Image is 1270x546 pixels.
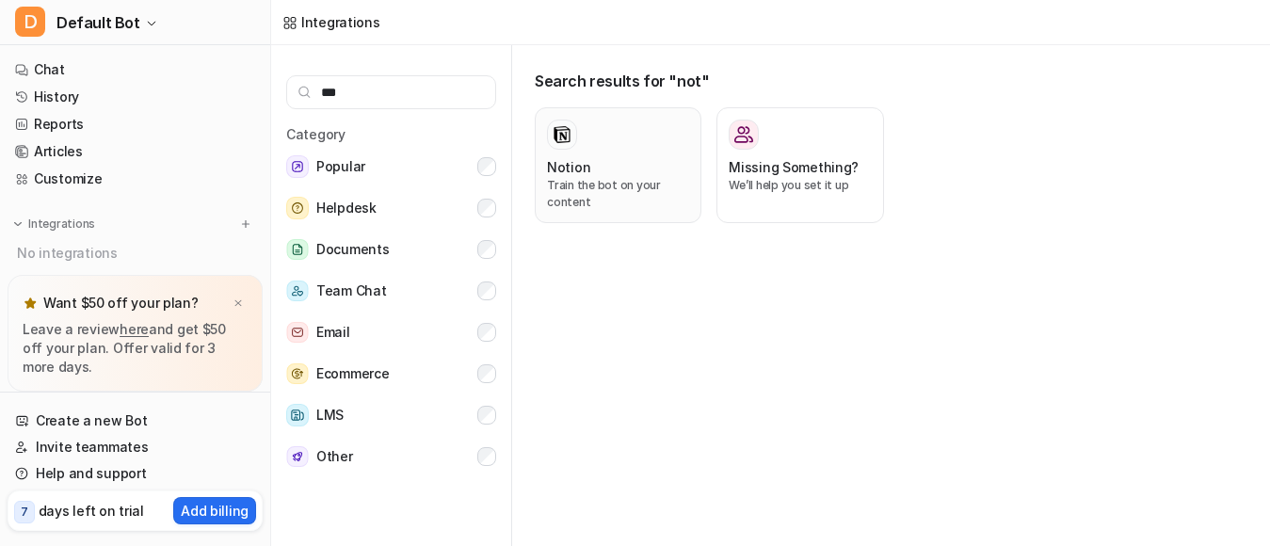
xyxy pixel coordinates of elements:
[282,12,380,32] a: Integrations
[286,189,496,227] button: HelpdeskHelpdesk
[316,362,389,385] span: Ecommerce
[239,217,252,231] img: menu_add.svg
[21,504,28,521] p: 7
[535,70,1247,92] h3: Search results for "not"
[316,155,365,178] span: Popular
[316,280,386,302] span: Team Chat
[729,177,871,194] p: We’ll help you set it up
[286,322,309,344] img: Email
[286,231,496,268] button: DocumentsDocuments
[15,7,45,37] span: D
[286,124,496,144] h5: Category
[286,155,309,178] img: Popular
[8,408,263,434] a: Create a new Bot
[286,446,309,468] img: Other
[8,138,263,165] a: Articles
[286,355,496,393] button: EcommerceEcommerce
[11,237,263,268] div: No integrations
[40,270,255,300] span: Explore all integrations
[535,107,701,223] button: NotionNotionTrain the bot on your content
[8,166,263,192] a: Customize
[39,501,144,521] p: days left on trial
[23,320,248,377] p: Leave a review and get $50 off your plan. Offer valid for 3 more days.
[43,294,199,313] p: Want $50 off your plan?
[8,215,101,233] button: Integrations
[8,272,263,298] a: Explore all integrations
[316,445,353,468] span: Other
[316,238,389,261] span: Documents
[28,217,95,232] p: Integrations
[286,148,496,185] button: PopularPopular
[286,281,309,302] img: Team Chat
[8,84,263,110] a: History
[173,497,256,524] button: Add billing
[734,125,753,144] img: Missing Something?
[23,296,38,311] img: star
[286,313,496,351] button: EmailEmail
[181,501,249,521] p: Add billing
[11,217,24,231] img: expand menu
[286,272,496,310] button: Team ChatTeam Chat
[8,434,263,460] a: Invite teammates
[316,197,377,219] span: Helpdesk
[8,56,263,83] a: Chat
[316,321,350,344] span: Email
[233,297,244,310] img: x
[553,125,571,144] img: Notion
[301,12,380,32] div: Integrations
[316,404,344,426] span: LMS
[8,460,263,487] a: Help and support
[120,321,149,337] a: here
[729,157,859,177] h3: Missing Something?
[286,438,496,475] button: OtherOther
[56,9,140,36] span: Default Bot
[286,404,309,426] img: LMS
[286,396,496,434] button: LMSLMS
[286,239,309,261] img: Documents
[547,177,689,211] p: Train the bot on your content
[547,157,590,177] h3: Notion
[286,363,309,385] img: Ecommerce
[8,111,263,137] a: Reports
[286,197,309,219] img: Helpdesk
[716,107,883,223] button: Missing Something?Missing Something?We’ll help you set it up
